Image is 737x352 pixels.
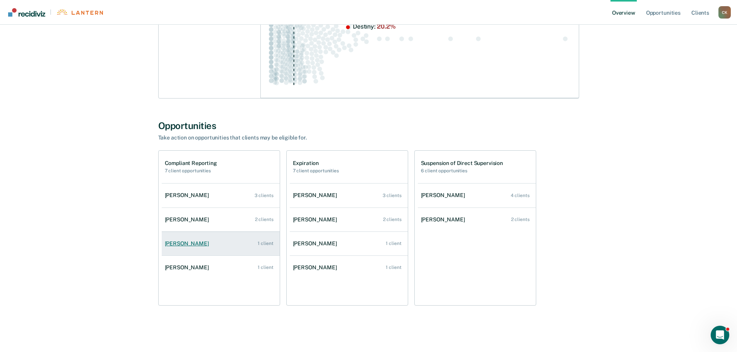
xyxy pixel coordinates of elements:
div: 2 clients [511,217,530,222]
a: [PERSON_NAME] 1 client [290,233,408,255]
div: [PERSON_NAME] [165,192,212,199]
div: [PERSON_NAME] [421,216,468,223]
div: 4 clients [511,193,530,198]
a: [PERSON_NAME] 2 clients [418,209,536,231]
iframe: Intercom live chat [711,326,729,344]
img: Recidiviz [8,8,45,17]
div: [PERSON_NAME] [293,192,340,199]
a: [PERSON_NAME] 3 clients [162,184,280,206]
div: 1 client [258,265,273,270]
div: 1 client [386,265,401,270]
div: [PERSON_NAME] [165,264,212,271]
h2: 6 client opportunities [421,168,503,173]
div: 3 clients [383,193,402,198]
div: 1 client [258,241,273,246]
div: [PERSON_NAME] [293,264,340,271]
h1: Suspension of Direct Supervision [421,160,503,167]
div: 2 clients [255,217,274,222]
h2: 7 client opportunities [165,168,217,173]
a: [PERSON_NAME] 1 client [162,233,280,255]
span: | [45,9,56,15]
div: C K [718,6,731,19]
a: [PERSON_NAME] 2 clients [290,209,408,231]
a: [PERSON_NAME] 3 clients [290,184,408,206]
div: [PERSON_NAME] [293,240,340,247]
h2: 7 client opportunities [293,168,339,173]
a: [PERSON_NAME] 2 clients [162,209,280,231]
div: 1 client [386,241,401,246]
div: [PERSON_NAME] [293,216,340,223]
h1: Expiration [293,160,339,167]
div: 2 clients [383,217,402,222]
a: [PERSON_NAME] 1 client [290,257,408,279]
div: Opportunities [158,120,579,131]
div: Take action on opportunities that clients may be eligible for. [158,134,429,141]
a: [PERSON_NAME] 1 client [162,257,280,279]
div: [PERSON_NAME] [165,240,212,247]
a: [PERSON_NAME] 4 clients [418,184,536,206]
div: 3 clients [255,193,274,198]
h1: Compliant Reporting [165,160,217,167]
div: [PERSON_NAME] [421,192,468,199]
button: Profile dropdown button [718,6,731,19]
img: Lantern [56,9,103,15]
div: [PERSON_NAME] [165,216,212,223]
